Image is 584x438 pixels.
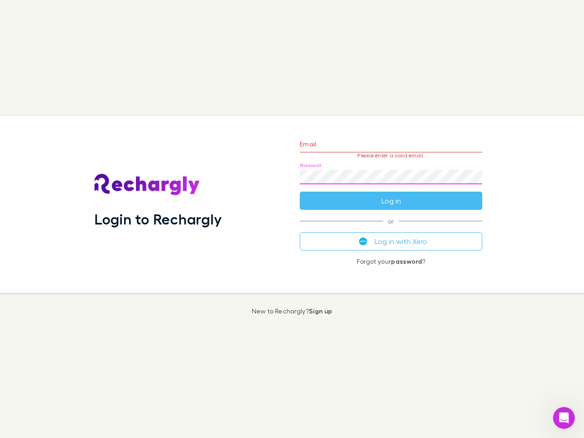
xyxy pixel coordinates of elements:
[252,308,333,315] p: New to Rechargly?
[309,307,332,315] a: Sign up
[94,174,200,196] img: Rechargly's Logo
[300,162,321,169] label: Password
[300,192,482,210] button: Log in
[300,258,482,265] p: Forgot your ?
[359,237,367,245] img: Xero's logo
[300,232,482,250] button: Log in with Xero
[553,407,575,429] iframe: Intercom live chat
[391,257,422,265] a: password
[94,210,222,228] h1: Login to Rechargly
[300,152,482,159] p: Please enter a valid email.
